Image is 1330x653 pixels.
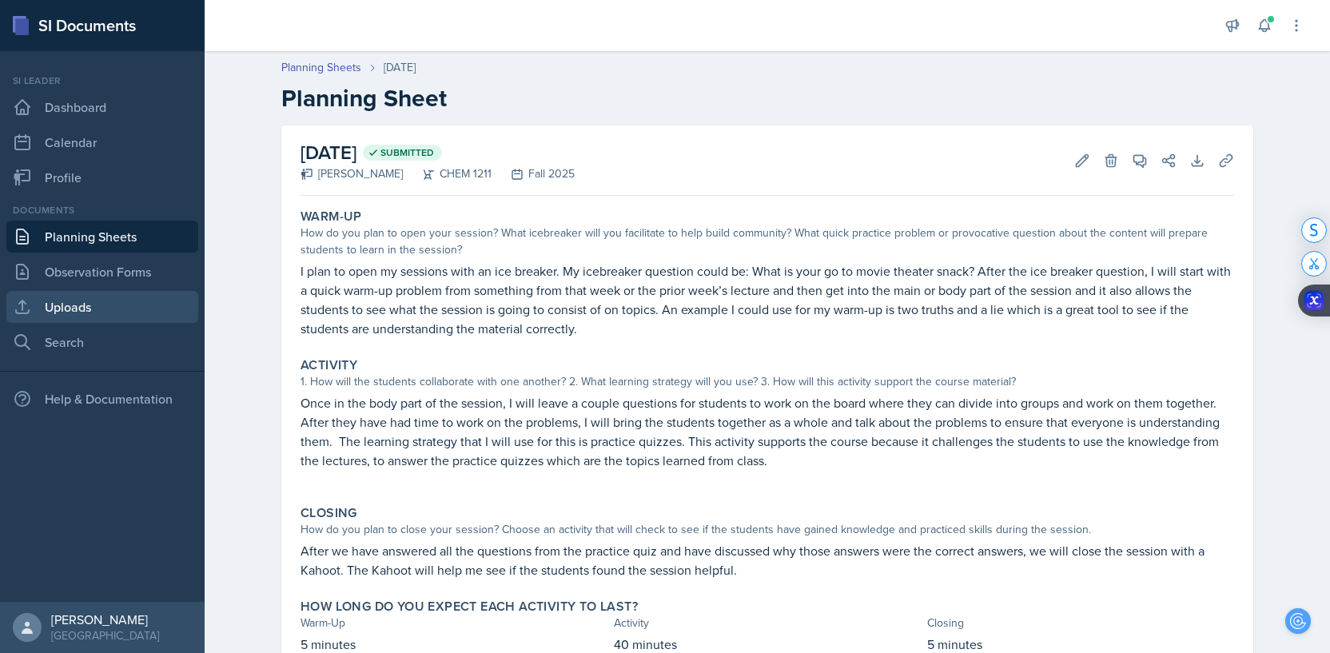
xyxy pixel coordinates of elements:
label: Warm-Up [301,209,362,225]
p: After we have answered all the questions from the practice quiz and have discussed why those answ... [301,541,1234,579]
a: Observation Forms [6,256,198,288]
div: Closing [927,615,1234,631]
a: Dashboard [6,91,198,123]
div: [PERSON_NAME] [51,611,159,627]
div: 1. How will the students collaborate with one another? 2. What learning strategy will you use? 3.... [301,373,1234,390]
div: Documents [6,203,198,217]
h2: [DATE] [301,138,575,167]
label: Activity [301,357,357,373]
div: Si leader [6,74,198,88]
p: I plan to open my sessions with an ice breaker. My icebreaker question could be: What is your go ... [301,261,1234,338]
div: CHEM 1211 [403,165,492,182]
div: Warm-Up [301,615,607,631]
label: How long do you expect each activity to last? [301,599,638,615]
div: [PERSON_NAME] [301,165,403,182]
a: Calendar [6,126,198,158]
div: [GEOGRAPHIC_DATA] [51,627,159,643]
a: Planning Sheets [6,221,198,253]
div: Help & Documentation [6,383,198,415]
a: Profile [6,161,198,193]
span: Submitted [380,146,434,159]
p: Once in the body part of the session, I will leave a couple questions for students to work on the... [301,393,1234,470]
div: Fall 2025 [492,165,575,182]
a: Uploads [6,291,198,323]
a: Planning Sheets [281,59,361,76]
div: How do you plan to close your session? Choose an activity that will check to see if the students ... [301,521,1234,538]
label: Closing [301,505,357,521]
a: Search [6,326,198,358]
div: How do you plan to open your session? What icebreaker will you facilitate to help build community... [301,225,1234,258]
div: [DATE] [384,59,416,76]
h2: Planning Sheet [281,84,1253,113]
div: Activity [614,615,921,631]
